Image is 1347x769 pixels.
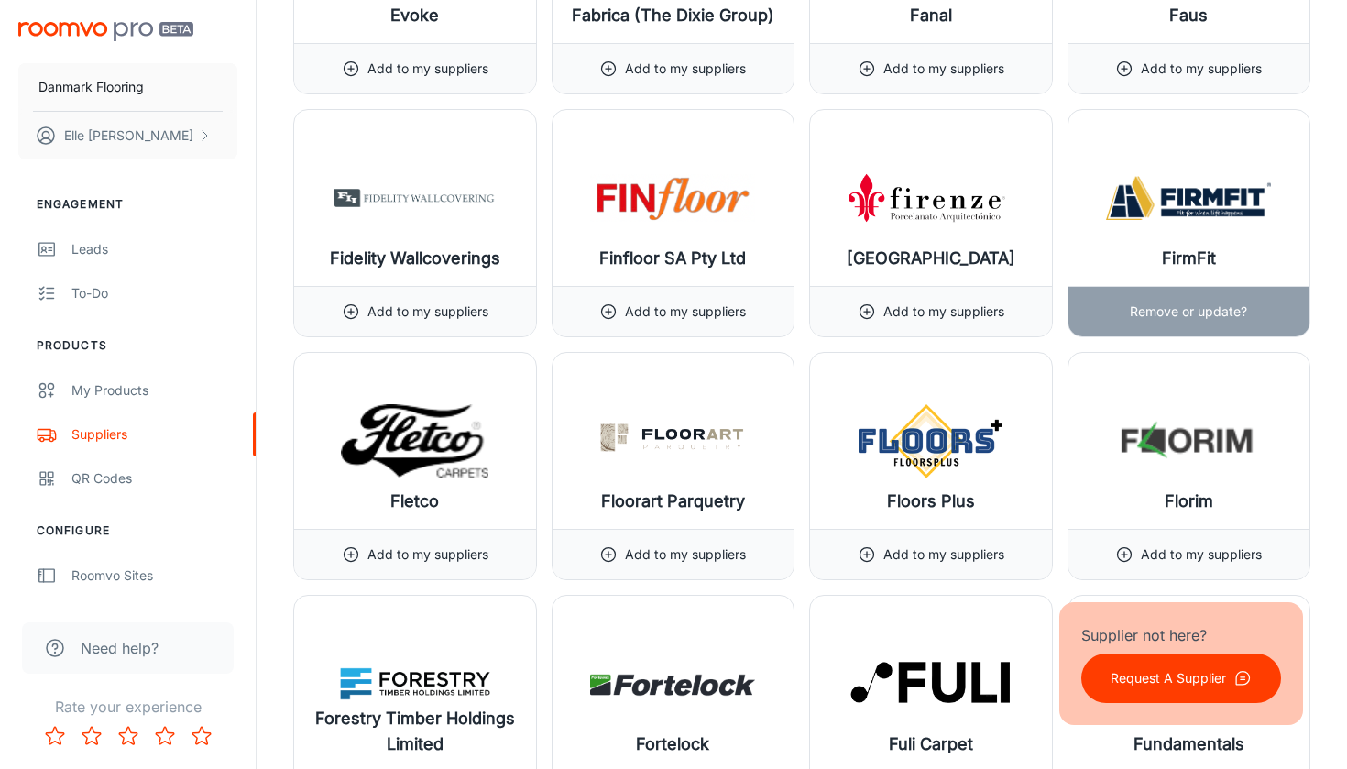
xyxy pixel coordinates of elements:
button: Rate 5 star [183,718,220,754]
img: Floorart Parquetry [590,404,755,478]
p: Add to my suppliers [625,302,746,322]
img: Floors Plus [849,404,1013,478]
p: Add to my suppliers [367,302,488,322]
p: Add to my suppliers [883,544,1004,565]
h6: Fletco [390,489,439,514]
img: Florim [1106,404,1271,478]
p: Elle [PERSON_NAME] [64,126,193,146]
img: Fuli Carpet [849,647,1013,720]
div: Roomvo Sites [71,566,237,586]
p: Supplier not here? [1081,624,1281,646]
div: QR Codes [71,468,237,489]
h6: Floorart Parquetry [601,489,745,514]
h6: Evoke [390,3,439,28]
button: Rate 4 star [147,718,183,754]
h6: Faus [1169,3,1208,28]
p: Add to my suppliers [883,302,1004,322]
img: Firenze [849,161,1013,235]
button: Rate 2 star [73,718,110,754]
p: Add to my suppliers [883,59,1004,79]
h6: Floors Plus [887,489,975,514]
div: Suppliers [71,424,237,445]
p: Add to my suppliers [1141,544,1262,565]
img: Fletco [333,404,498,478]
p: Add to my suppliers [1141,59,1262,79]
p: Rate your experience [15,696,241,718]
button: Rate 3 star [110,718,147,754]
img: Fidelity Wallcoverings [333,161,498,235]
button: Request A Supplier [1081,654,1281,703]
div: To-do [71,283,237,303]
div: Leads [71,239,237,259]
h6: Fanal [910,3,952,28]
button: Danmark Flooring [18,63,237,111]
h6: Forestry Timber Holdings Limited [309,706,521,757]
h6: Finfloor SA Pty Ltd [599,246,746,271]
img: Finfloor SA Pty Ltd [590,161,755,235]
p: Remove or update? [1130,302,1247,322]
p: Add to my suppliers [625,59,746,79]
div: My Products [71,380,237,401]
img: Forestry Timber Holdings Limited [333,647,498,720]
button: Elle [PERSON_NAME] [18,112,237,159]
h6: FirmFit [1162,246,1216,271]
img: FirmFit [1106,161,1271,235]
button: Rate 1 star [37,718,73,754]
p: Add to my suppliers [625,544,746,565]
h6: Fidelity Wallcoverings [330,246,500,271]
p: Request A Supplier [1111,668,1226,688]
p: Add to my suppliers [367,544,488,565]
h6: Fuli Carpet [889,731,973,757]
h6: Florim [1165,489,1213,514]
h6: [GEOGRAPHIC_DATA] [847,246,1015,271]
span: Need help? [81,637,159,659]
p: Danmark Flooring [38,77,144,97]
h6: Fabrica (The Dixie Group) [572,3,774,28]
h6: Fortelock [636,731,709,757]
h6: Fundamentals [1133,731,1244,757]
p: Add to my suppliers [367,59,488,79]
img: Fortelock [590,647,755,720]
img: Roomvo PRO Beta [18,22,193,41]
